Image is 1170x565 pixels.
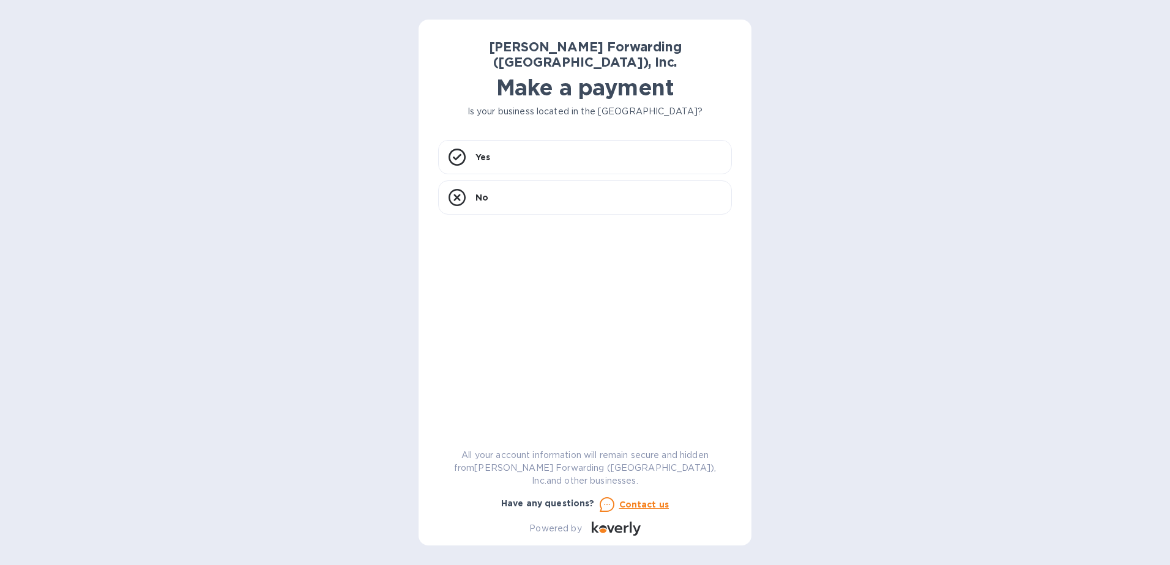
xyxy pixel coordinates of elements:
p: All your account information will remain secure and hidden from [PERSON_NAME] Forwarding ([GEOGRA... [438,449,732,487]
h1: Make a payment [438,75,732,100]
p: Yes [475,151,490,163]
b: Have any questions? [501,498,595,508]
p: Is your business located in the [GEOGRAPHIC_DATA]? [438,105,732,118]
p: No [475,191,488,204]
u: Contact us [619,500,669,509]
b: [PERSON_NAME] Forwarding ([GEOGRAPHIC_DATA]), Inc. [489,39,682,70]
p: Powered by [529,522,581,535]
